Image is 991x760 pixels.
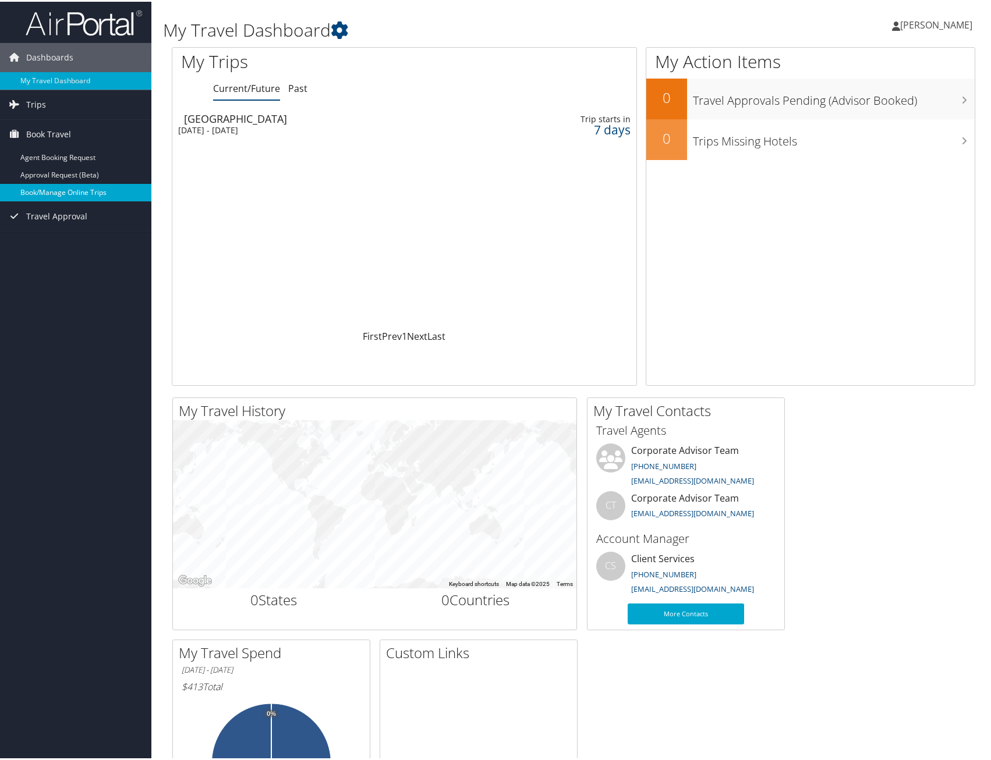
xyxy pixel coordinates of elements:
[628,602,744,623] a: More Contacts
[631,459,696,470] a: [PHONE_NUMBER]
[176,571,214,587] img: Google
[900,17,972,30] span: [PERSON_NAME]
[250,588,259,608] span: 0
[184,112,474,122] div: [GEOGRAPHIC_DATA]
[26,88,46,118] span: Trips
[596,550,625,579] div: CS
[506,579,550,585] span: Map data ©2025
[182,663,361,674] h6: [DATE] - [DATE]
[631,474,754,484] a: [EMAIL_ADDRESS][DOMAIN_NAME]
[182,588,366,608] h2: States
[384,588,568,608] h2: Countries
[590,442,781,489] li: Corporate Advisor Team
[26,8,142,35] img: airportal-logo.png
[179,641,370,661] h2: My Travel Spend
[590,550,781,598] li: Client Services
[267,709,276,716] tspan: 0%
[646,77,975,118] a: 0Travel Approvals Pending (Advisor Booked)
[26,200,87,229] span: Travel Approval
[407,328,427,341] a: Next
[386,641,577,661] h2: Custom Links
[646,118,975,158] a: 0Trips Missing Hotels
[449,578,499,587] button: Keyboard shortcuts
[427,328,445,341] a: Last
[528,123,631,133] div: 7 days
[363,328,382,341] a: First
[176,571,214,587] a: Open this area in Google Maps (opens a new window)
[590,489,781,527] li: Corporate Advisor Team
[631,567,696,578] a: [PHONE_NUMBER]
[402,328,407,341] a: 1
[593,399,784,419] h2: My Travel Contacts
[441,588,450,608] span: 0
[631,506,754,517] a: [EMAIL_ADDRESS][DOMAIN_NAME]
[646,86,687,106] h2: 0
[179,399,576,419] h2: My Travel History
[631,582,754,592] a: [EMAIL_ADDRESS][DOMAIN_NAME]
[528,112,631,123] div: Trip starts in
[213,80,280,93] a: Current/Future
[596,489,625,518] div: CT
[382,328,402,341] a: Prev
[182,679,203,691] span: $413
[693,126,975,148] h3: Trips Missing Hotels
[163,16,710,41] h1: My Travel Dashboard
[557,579,573,585] a: Terms (opens in new tab)
[26,41,73,70] span: Dashboards
[646,48,975,72] h1: My Action Items
[892,6,984,41] a: [PERSON_NAME]
[288,80,307,93] a: Past
[26,118,71,147] span: Book Travel
[596,421,776,437] h3: Travel Agents
[182,679,361,691] h6: Total
[646,127,687,147] h2: 0
[178,123,468,134] div: [DATE] - [DATE]
[181,48,434,72] h1: My Trips
[693,85,975,107] h3: Travel Approvals Pending (Advisor Booked)
[596,529,776,545] h3: Account Manager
